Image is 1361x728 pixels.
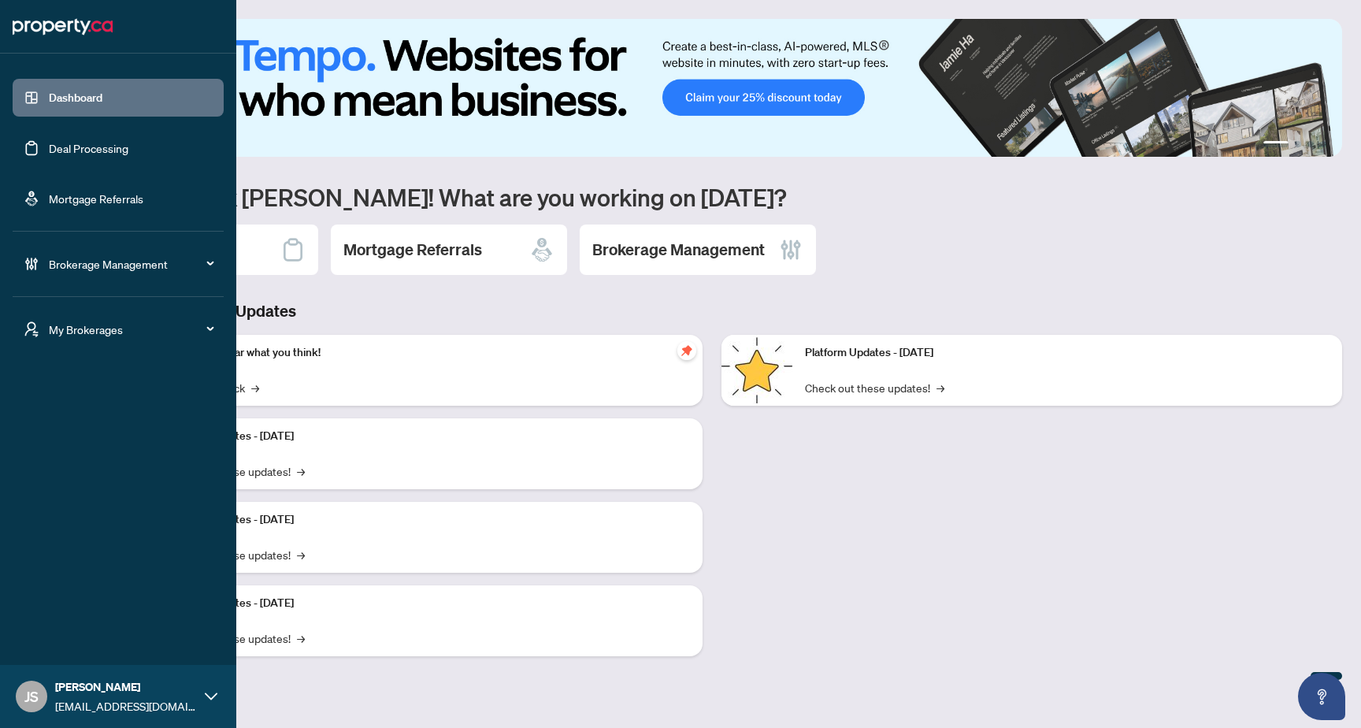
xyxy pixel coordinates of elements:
span: → [297,630,305,647]
span: user-switch [24,321,39,337]
button: 1 [1263,141,1289,147]
button: 2 [1295,141,1301,147]
span: [EMAIL_ADDRESS][DOMAIN_NAME] [55,697,197,715]
span: JS [24,685,39,708]
span: My Brokerages [49,321,213,338]
p: Platform Updates - [DATE] [805,344,1329,362]
a: Check out these updates!→ [805,379,944,396]
h3: Brokerage & Industry Updates [82,300,1342,322]
button: 3 [1307,141,1314,147]
span: [PERSON_NAME] [55,678,197,696]
h1: Welcome back [PERSON_NAME]! What are you working on [DATE]? [82,182,1342,212]
a: Deal Processing [49,141,128,155]
img: Platform Updates - June 23, 2025 [721,335,792,406]
h2: Mortgage Referrals [343,239,482,261]
span: → [251,379,259,396]
p: Platform Updates - [DATE] [165,595,690,612]
img: Slide 0 [82,19,1342,157]
button: 4 [1320,141,1326,147]
button: Open asap [1298,673,1345,720]
span: → [297,462,305,480]
span: pushpin [677,341,696,360]
p: Platform Updates - [DATE] [165,511,690,529]
p: We want to hear what you think! [165,344,690,362]
span: Brokerage Management [49,255,213,273]
span: → [936,379,944,396]
span: → [297,546,305,563]
p: Platform Updates - [DATE] [165,428,690,445]
a: Dashboard [49,91,102,105]
h2: Brokerage Management [592,239,765,261]
img: logo [13,14,113,39]
a: Mortgage Referrals [49,191,143,206]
